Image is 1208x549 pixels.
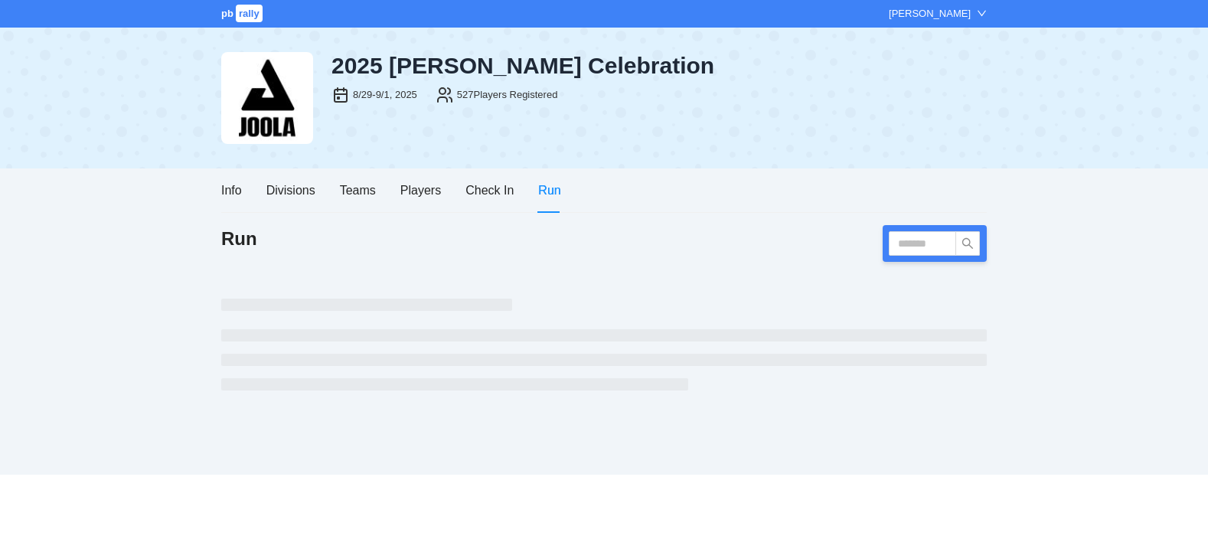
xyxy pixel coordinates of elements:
h1: Run [221,227,257,251]
div: 527 Players Registered [457,87,558,103]
div: 8/29-9/1, 2025 [353,87,417,103]
span: rally [236,5,263,22]
div: Run [538,181,560,200]
div: Check In [465,181,514,200]
div: Divisions [266,181,315,200]
div: [PERSON_NAME] [889,6,971,21]
button: search [955,231,980,256]
span: down [977,8,987,18]
div: Players [400,181,441,200]
img: joola-black.png [221,52,313,144]
div: Teams [340,181,376,200]
a: pbrally [221,8,265,19]
span: pb [221,8,233,19]
div: 2025 [PERSON_NAME] Celebration [331,52,987,80]
div: Info [221,181,242,200]
span: search [956,237,979,250]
